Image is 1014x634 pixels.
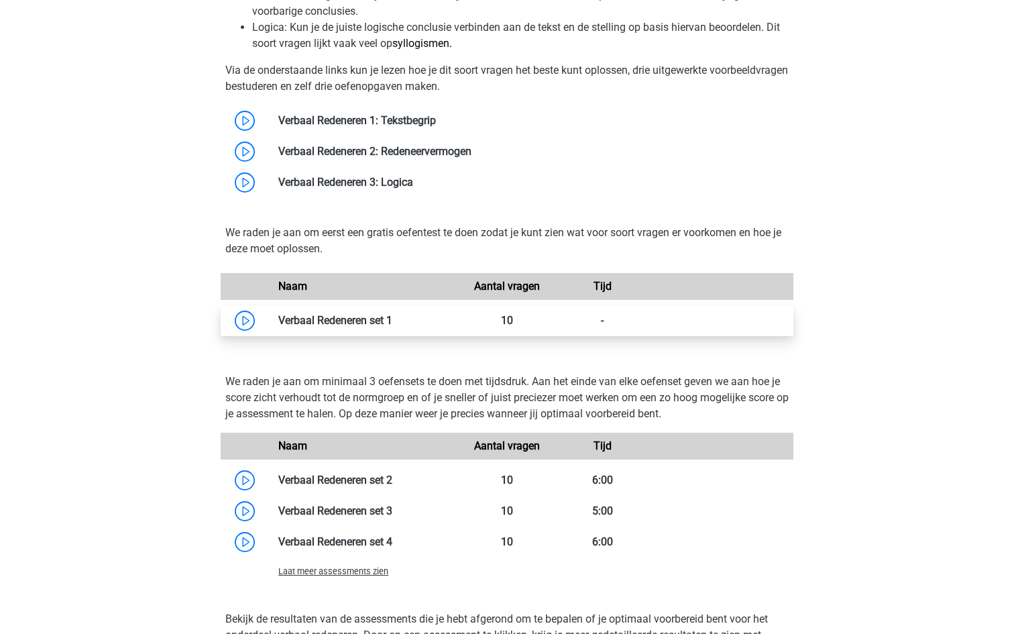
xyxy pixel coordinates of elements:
div: Naam [268,438,459,454]
li: Logica: Kun je de juiste logische conclusie verbinden aan de tekst en de stelling op basis hierva... [252,19,789,52]
div: Verbaal Redeneren 2: Redeneervermogen [268,144,793,160]
p: We raden je aan om minimaal 3 oefensets te doen met tijdsdruk. Aan het einde van elke oefenset ge... [225,374,789,422]
p: Via de onderstaande links kun je lezen hoe je dit soort vragen het beste kunt oplossen, drie uitg... [225,62,789,95]
div: Verbaal Redeneren set 1 [268,313,459,329]
p: We raden je aan om eerst een gratis oefentest te doen zodat je kunt zien wat voor soort vragen er... [225,225,789,257]
div: Verbaal Redeneren 1: Tekstbegrip [268,113,793,129]
div: Tijd [555,278,650,295]
div: Verbaal Redeneren set 3 [268,503,459,519]
div: Naam [268,278,459,295]
div: Verbaal Redeneren set 4 [268,534,459,550]
div: Verbaal Redeneren 3: Logica [268,174,793,191]
div: Aantal vragen [459,278,555,295]
span: Laat meer assessments zien [278,566,388,576]
a: syllogismen. [392,37,452,50]
div: Aantal vragen [459,438,555,454]
div: Verbaal Redeneren set 2 [268,472,459,488]
div: Tijd [555,438,650,454]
